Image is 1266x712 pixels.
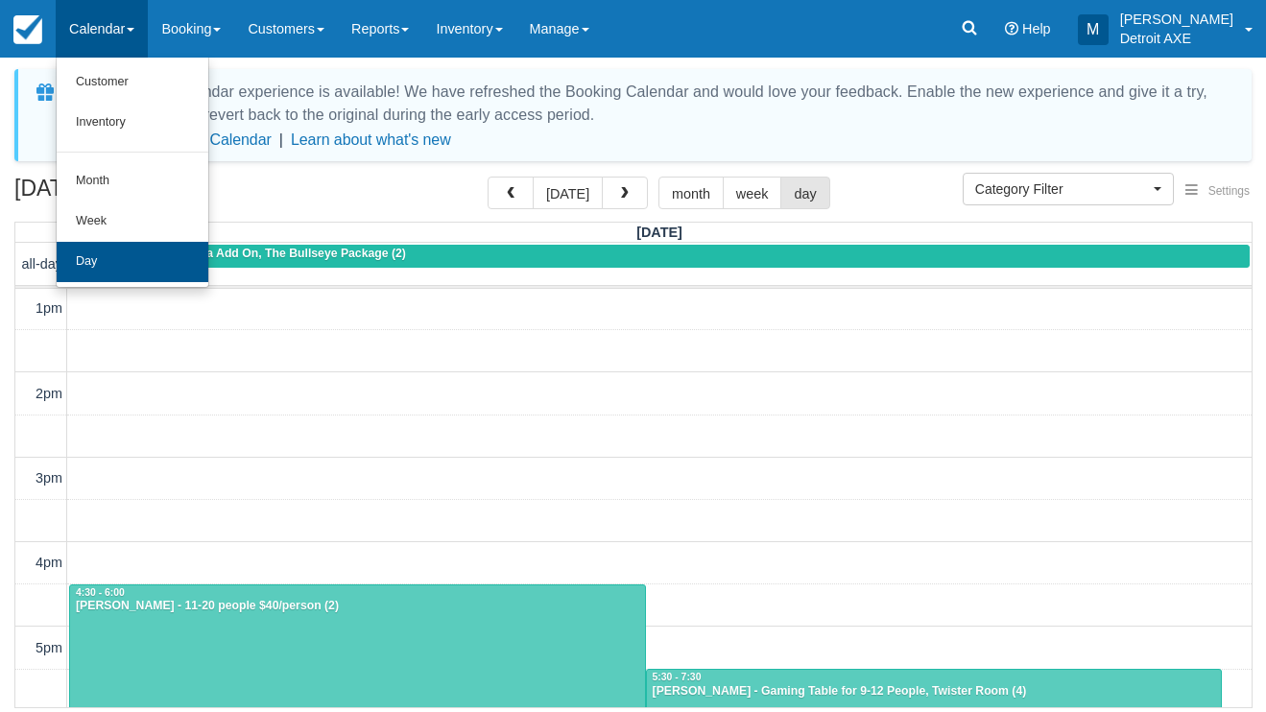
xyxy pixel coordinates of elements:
[69,245,1250,268] a: [PERSON_NAME] - Pizza Add On, The Bullseye Package (2)
[64,131,272,150] button: Enable New Booking Calendar
[1120,10,1233,29] p: [PERSON_NAME]
[36,386,62,401] span: 2pm
[14,177,257,212] h2: [DATE]
[1208,184,1250,198] span: Settings
[652,684,1217,700] div: [PERSON_NAME] - Gaming Table for 9-12 People, Twister Room (4)
[57,62,208,103] a: Customer
[57,242,208,282] a: Day
[636,225,682,240] span: [DATE]
[963,173,1174,205] button: Category Filter
[36,555,62,570] span: 4pm
[723,177,782,209] button: week
[76,587,125,598] span: 4:30 - 6:00
[64,81,1229,127] div: A new Booking Calendar experience is available! We have refreshed the Booking Calendar and would ...
[36,640,62,655] span: 5pm
[75,247,406,260] span: [PERSON_NAME] - Pizza Add On, The Bullseye Package (2)
[57,202,208,242] a: Week
[780,177,829,209] button: day
[279,131,283,148] span: |
[658,177,724,209] button: month
[57,103,208,143] a: Inventory
[1174,178,1261,205] button: Settings
[291,131,451,148] a: Learn about what's new
[69,584,646,712] a: 4:30 - 6:00[PERSON_NAME] - 11-20 people $40/person (2)
[75,599,640,614] div: [PERSON_NAME] - 11-20 people $40/person (2)
[13,15,42,44] img: checkfront-main-nav-mini-logo.png
[1005,22,1018,36] i: Help
[1078,14,1109,45] div: M
[1022,21,1051,36] span: Help
[533,177,603,209] button: [DATE]
[36,300,62,316] span: 1pm
[36,470,62,486] span: 3pm
[56,58,209,288] ul: Calendar
[653,672,702,682] span: 5:30 - 7:30
[57,161,208,202] a: Month
[1120,29,1233,48] p: Detroit AXE
[975,179,1149,199] span: Category Filter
